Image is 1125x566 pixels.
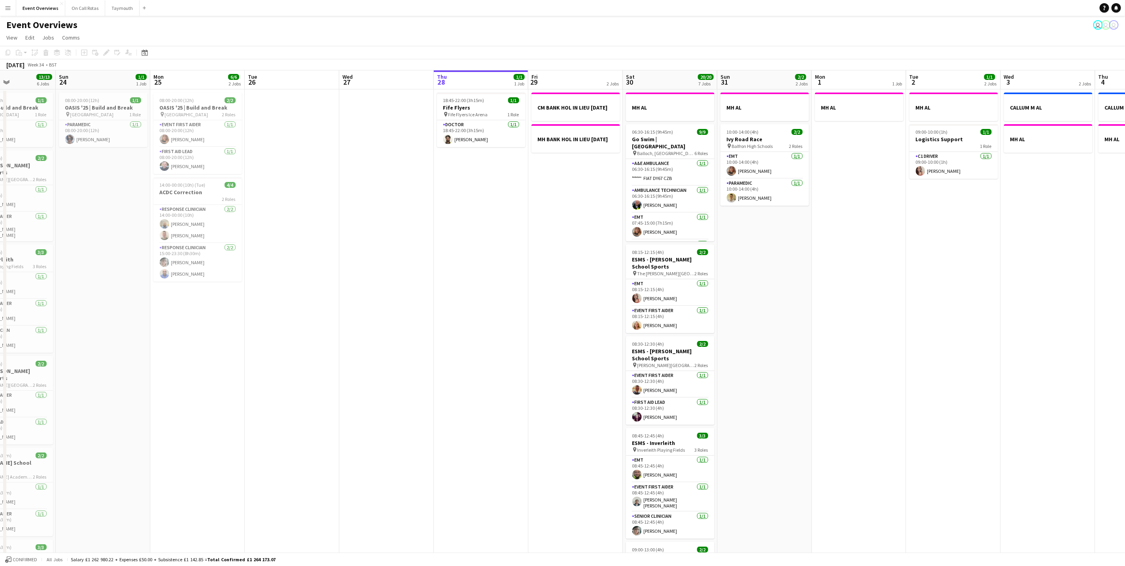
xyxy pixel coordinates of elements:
span: 1 [814,78,825,87]
div: BST [49,62,57,68]
span: 1/1 [136,74,147,80]
span: 08:30-12:30 (4h) [632,341,664,347]
span: 9/9 [697,129,708,135]
a: Edit [22,32,38,43]
div: 10:00-14:00 (4h)2/2Ivy Road Race Balfron High Schools2 RolesEMT1/110:00-14:00 (4h)[PERSON_NAME]Pa... [720,124,809,206]
span: 30 [625,78,635,87]
app-card-role: Doctor1/118:45-22:00 (3h15m)[PERSON_NAME] [437,120,526,147]
span: View [6,34,17,41]
app-card-role: First Aid Lead1/108:30-12:30 (4h)[PERSON_NAME] [626,398,715,425]
app-card-role: Ambulance Technician1/106:30-16:15 (9h45m)[PERSON_NAME] [626,186,715,213]
app-job-card: 08:00-20:00 (12h)1/1OASIS '25 | Build and Break [GEOGRAPHIC_DATA]1 RoleParamedic1/108:00-20:00 (1... [59,93,147,147]
app-job-card: 18:45-22:00 (3h15m)1/1Fife Flyers Fife Flyers Ice Arena1 RoleDoctor1/118:45-22:00 (3h15m)[PERSON_... [437,93,526,147]
div: 6 Jobs [37,81,52,87]
app-job-card: MH AL [720,93,809,121]
div: [DATE] [6,61,25,69]
h1: Event Overviews [6,19,78,31]
span: 1/1 [508,97,519,103]
h3: MH AL [1004,136,1093,143]
app-user-avatar: Operations Team [1109,20,1119,30]
span: 6/6 [228,74,239,80]
app-job-card: 08:30-12:30 (4h)2/2ESMS - [PERSON_NAME] School Sports [PERSON_NAME][GEOGRAPHIC_DATA]2 RolesEvent ... [626,336,715,425]
span: 06:30-16:15 (9h45m) [632,129,673,135]
span: Balloch, [GEOGRAPHIC_DATA] [637,150,695,156]
span: Total Confirmed £1 264 173.07 [207,557,276,562]
app-job-card: MH AL [626,93,715,121]
span: 3 Roles [33,263,47,269]
app-card-role: EMT1/110:00-14:00 (4h)[PERSON_NAME] [720,152,809,179]
span: Comms [62,34,80,41]
span: 3 [1003,78,1014,87]
h3: MH AL [720,104,809,111]
span: 2 Roles [222,196,236,202]
app-job-card: CALLUM M AL [1004,93,1093,121]
span: 25 [152,78,164,87]
div: 2 Jobs [796,81,808,87]
span: Edit [25,34,34,41]
span: Balfron High Schools [732,143,773,149]
a: Comms [59,32,83,43]
span: Sun [720,73,730,80]
span: 2 Roles [695,362,708,368]
span: 1 Role [508,112,519,117]
span: 1/1 [984,74,995,80]
app-job-card: 08:15-12:15 (4h)2/2ESMS - [PERSON_NAME] School Sports The [PERSON_NAME][GEOGRAPHIC_DATA]2 RolesEM... [626,244,715,333]
span: 24 [58,78,68,87]
h3: ESMS - [PERSON_NAME] School Sports [626,348,715,362]
span: The [PERSON_NAME][GEOGRAPHIC_DATA] [637,271,695,276]
h3: ESMS - Inverleith [626,439,715,447]
span: 2/2 [697,249,708,255]
span: 08:00-20:00 (12h) [160,97,194,103]
span: Wed [1004,73,1014,80]
span: 18:45-22:00 (3h15m) [443,97,484,103]
h3: Ivy Road Race [720,136,809,143]
span: 1/1 [514,74,525,80]
span: 2/2 [36,452,47,458]
span: 2 Roles [789,143,803,149]
app-card-role: Senior Clinician1/108:45-12:45 (4h)[PERSON_NAME] [626,512,715,539]
app-card-role: Event First Aider1/108:30-12:30 (4h)[PERSON_NAME] [626,371,715,398]
span: [GEOGRAPHIC_DATA] [70,112,114,117]
app-job-card: MH AL [1004,124,1093,153]
app-card-role: Event First Aider4/4 [626,240,715,301]
span: 2/2 [795,74,806,80]
app-card-role: EMT1/108:45-12:45 (4h)[PERSON_NAME] [626,456,715,483]
h3: Go Swim | [GEOGRAPHIC_DATA] [626,136,715,150]
app-user-avatar: Operations Team [1101,20,1111,30]
span: Wed [342,73,353,80]
h3: Logistics Support [909,136,998,143]
app-card-role: First Aid Lead1/108:00-20:00 (12h)[PERSON_NAME] [153,147,242,174]
span: 2/2 [225,97,236,103]
app-job-card: MH AL [909,93,998,121]
span: 14:00-00:00 (10h) (Tue) [160,182,206,188]
span: 3/3 [697,433,708,439]
h3: OASIS '25 | Build and Break [153,104,242,111]
span: 4/4 [225,182,236,188]
span: 2 Roles [33,474,47,480]
h3: ESMS - [PERSON_NAME] School Sports [626,256,715,270]
app-user-avatar: Operations Team [1093,20,1103,30]
app-card-role: Paramedic1/108:00-20:00 (12h)[PERSON_NAME] [59,120,147,147]
h3: OASIS '25 | Build and Break [59,104,147,111]
span: Week 34 [26,62,46,68]
app-card-role: Event First Aider1/108:00-20:00 (12h)[PERSON_NAME] [153,120,242,147]
span: 2 Roles [33,176,47,182]
span: Tue [248,73,257,80]
app-job-card: 14:00-00:00 (10h) (Tue)4/4ACDC Correction2 RolesResponse Clinician2/214:00-00:00 (10h)[PERSON_NAM... [153,177,242,282]
div: 2 Jobs [1079,81,1091,87]
span: Jobs [42,34,54,41]
span: Fri [531,73,538,80]
span: 1 Role [980,143,992,149]
app-job-card: MH BANK HOL IN LIEU [DATE] [531,124,620,153]
div: 09:00-10:00 (1h)1/1Logistics Support1 RoleC1 Driver1/109:00-10:00 (1h)[PERSON_NAME] [909,124,998,179]
span: 6 Roles [695,150,708,156]
div: Salary £1 262 980.22 + Expenses £50.00 + Subsistence £1 142.85 = [71,557,276,562]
